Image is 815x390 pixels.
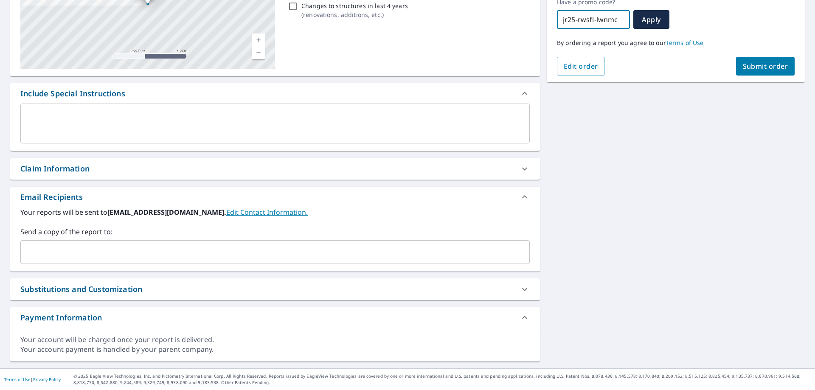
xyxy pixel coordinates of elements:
[564,62,598,71] span: Edit order
[20,207,530,217] label: Your reports will be sent to
[557,57,605,76] button: Edit order
[252,46,265,59] a: Current Level 17, Zoom Out
[736,57,795,76] button: Submit order
[20,335,530,345] div: Your account will be charged once your report is delivered.
[33,376,61,382] a: Privacy Policy
[20,191,83,203] div: Email Recipients
[20,345,530,354] div: Your account payment is handled by your parent company.
[10,278,540,300] div: Substitutions and Customization
[666,39,704,47] a: Terms of Use
[20,312,102,323] div: Payment Information
[633,10,669,29] button: Apply
[4,376,31,382] a: Terms of Use
[301,1,408,10] p: Changes to structures in last 4 years
[10,158,540,180] div: Claim Information
[557,39,795,47] p: By ordering a report you agree to our
[10,83,540,104] div: Include Special Instructions
[10,307,540,328] div: Payment Information
[107,208,226,217] b: [EMAIL_ADDRESS][DOMAIN_NAME].
[640,15,663,24] span: Apply
[743,62,788,71] span: Submit order
[20,88,125,99] div: Include Special Instructions
[10,187,540,207] div: Email Recipients
[226,208,308,217] a: EditContactInfo
[73,373,811,386] p: © 2025 Eagle View Technologies, Inc. and Pictometry International Corp. All Rights Reserved. Repo...
[252,34,265,46] a: Current Level 17, Zoom In
[20,163,90,174] div: Claim Information
[20,283,142,295] div: Substitutions and Customization
[4,377,61,382] p: |
[301,10,408,19] p: ( renovations, additions, etc. )
[20,227,530,237] label: Send a copy of the report to:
